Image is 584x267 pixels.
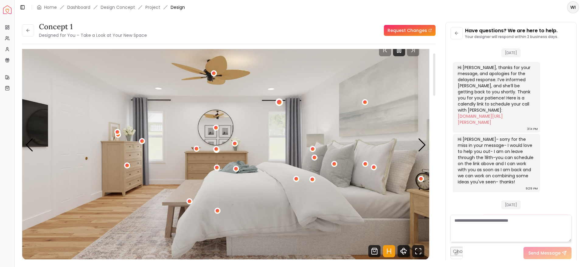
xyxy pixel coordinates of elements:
div: Carousel [22,31,429,260]
small: Designed for You – Take a Look at Your New Space [39,32,147,38]
p: Have questions? We are here to help. [465,27,558,34]
span: WI [568,2,579,13]
a: Request Changes [384,25,436,36]
img: Design Render 3 [22,31,429,260]
span: [DATE] [501,48,521,57]
a: [DOMAIN_NAME][URL][PERSON_NAME] [458,113,503,125]
div: 1 / 4 [22,31,429,260]
img: Spacejoy Logo [3,5,12,14]
div: Hi [PERSON_NAME], thanks for your message, and apologies for the delayed response. I’ve informed ... [458,64,534,125]
div: Next slide [418,138,426,152]
svg: Fullscreen [412,245,424,257]
h3: concept 1 [39,22,147,32]
a: Home [44,4,57,10]
li: Design Concept [101,4,135,10]
p: Your designer will respond within 2 business days. [465,34,558,39]
div: Hi [PERSON_NAME]- sorry for the miss in your message- I would love to help you out- I am on leave... [458,136,534,185]
nav: breadcrumb [37,4,185,10]
button: WI [567,1,579,13]
div: 3:14 PM [527,126,538,132]
div: Previous slide [25,138,33,152]
span: [DATE] [501,200,521,209]
a: Dashboard [67,4,90,10]
svg: Pause [395,47,403,54]
svg: Hotspots Toggle [383,245,395,257]
svg: 360 View [398,245,410,257]
div: 9:29 PM [526,186,538,192]
svg: Shop Products from this design [368,245,381,257]
a: Spacejoy [3,5,12,14]
a: Project [145,4,160,10]
span: Design [171,4,185,10]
